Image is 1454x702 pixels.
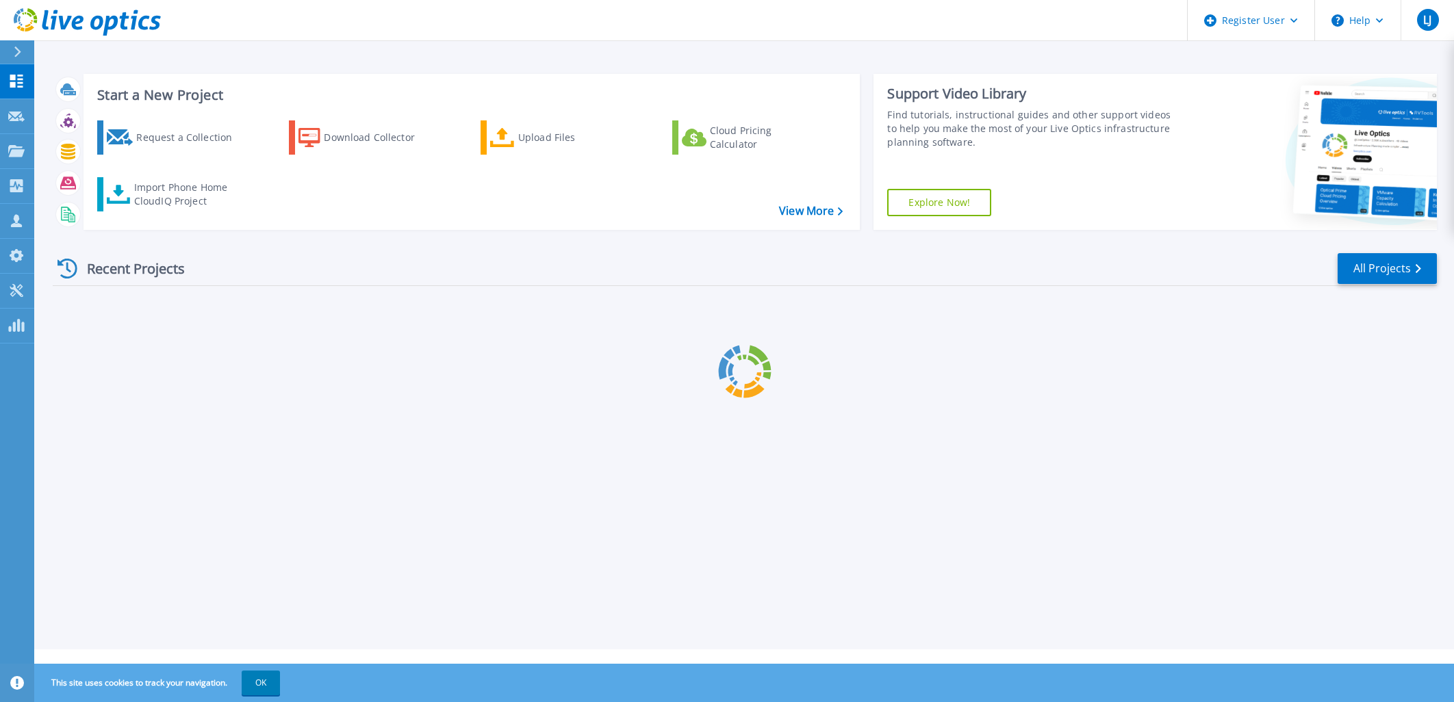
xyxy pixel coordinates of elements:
[289,120,442,155] a: Download Collector
[710,124,819,151] div: Cloud Pricing Calculator
[136,124,246,151] div: Request a Collection
[242,671,280,695] button: OK
[887,85,1176,103] div: Support Video Library
[518,124,628,151] div: Upload Files
[97,120,250,155] a: Request a Collection
[1338,253,1437,284] a: All Projects
[324,124,433,151] div: Download Collector
[672,120,825,155] a: Cloud Pricing Calculator
[53,252,203,285] div: Recent Projects
[97,88,843,103] h3: Start a New Project
[134,181,241,208] div: Import Phone Home CloudIQ Project
[38,671,280,695] span: This site uses cookies to track your navigation.
[779,205,843,218] a: View More
[1423,14,1431,25] span: LJ
[887,189,991,216] a: Explore Now!
[887,108,1176,149] div: Find tutorials, instructional guides and other support videos to help you make the most of your L...
[481,120,633,155] a: Upload Files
